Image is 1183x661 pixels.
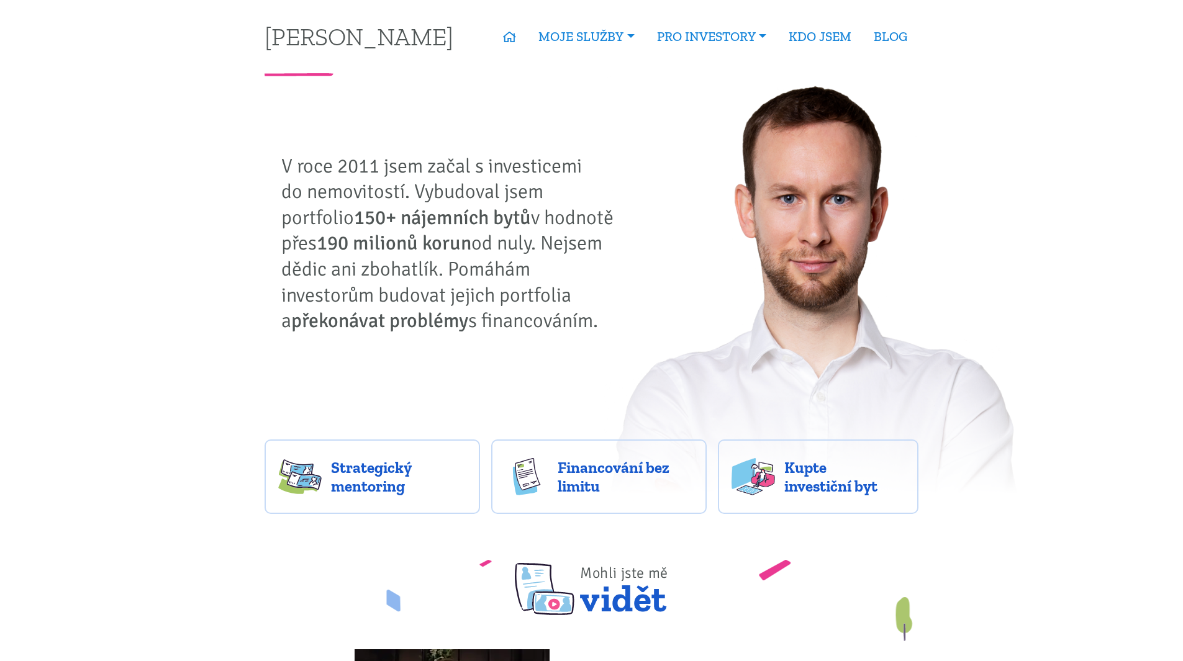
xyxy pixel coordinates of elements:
strong: 150+ nájemních bytů [354,205,531,230]
a: MOJE SLUŽBY [527,22,645,51]
img: strategy [278,458,322,495]
a: Strategický mentoring [265,439,480,514]
a: Kupte investiční byt [718,439,918,514]
a: Financování bez limitu [491,439,707,514]
strong: překonávat problémy [291,308,468,333]
span: Kupte investiční byt [784,458,905,495]
p: V roce 2011 jsem začal s investicemi do nemovitostí. Vybudoval jsem portfolio v hodnotě přes od n... [281,153,623,334]
span: Strategický mentoring [331,458,466,495]
strong: 190 milionů korun [317,231,471,255]
a: BLOG [863,22,918,51]
span: Financování bez limitu [558,458,693,495]
a: [PERSON_NAME] [265,24,453,48]
span: Mohli jste mě [580,564,668,582]
img: finance [505,458,548,495]
a: PRO INVESTORY [646,22,777,51]
span: vidět [580,548,668,615]
img: flats [732,458,775,495]
a: KDO JSEM [777,22,863,51]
